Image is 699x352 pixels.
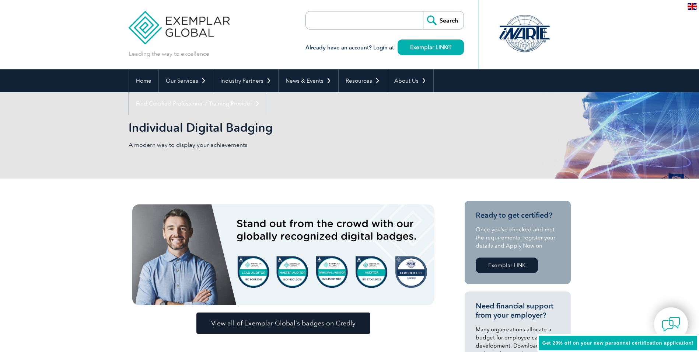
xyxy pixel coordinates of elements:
h3: Ready to get certified? [476,211,560,220]
img: badges [132,204,434,305]
a: Resources [339,69,387,92]
a: Home [129,69,158,92]
p: Leading the way to excellence [129,50,209,58]
p: Once you’ve checked and met the requirements, register your details and Apply Now on [476,225,560,250]
img: en [688,3,697,10]
img: open_square.png [447,45,451,49]
h3: Need financial support from your employer? [476,301,560,320]
a: Our Services [159,69,213,92]
a: Find Certified Professional / Training Provider [129,92,267,115]
h2: Individual Digital Badging [129,122,438,134]
img: contact-chat.png [662,315,680,334]
a: View all of Exemplar Global’s badges on Credly [196,313,370,334]
h3: Already have an account? Login at [305,43,464,52]
a: Exemplar LINK [476,258,538,273]
a: About Us [387,69,433,92]
a: News & Events [279,69,338,92]
a: Industry Partners [213,69,278,92]
p: A modern way to display your achievements [129,141,350,149]
input: Search [423,11,464,29]
a: Exemplar LINK [398,39,464,55]
span: View all of Exemplar Global’s badges on Credly [211,320,356,327]
span: Get 20% off on your new personnel certification application! [542,340,693,346]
